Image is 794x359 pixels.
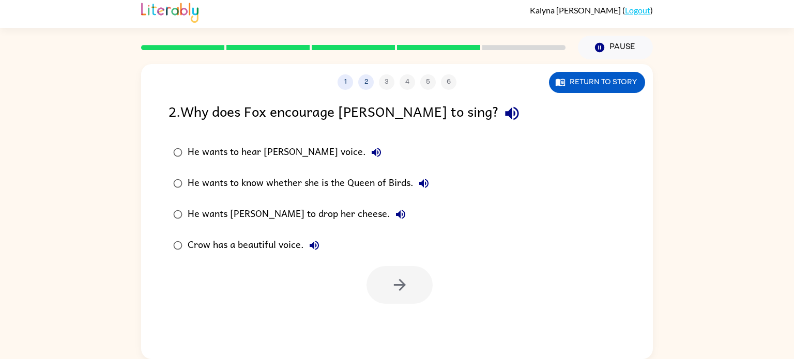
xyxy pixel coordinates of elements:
button: Crow has a beautiful voice. [304,235,325,256]
button: He wants to know whether she is the Queen of Birds. [414,173,434,194]
button: Return to story [549,72,645,93]
div: He wants to know whether she is the Queen of Birds. [188,173,434,194]
div: ( ) [530,5,653,15]
div: Crow has a beautiful voice. [188,235,325,256]
button: Pause [578,36,653,59]
button: 2 [358,74,374,90]
div: He wants to hear [PERSON_NAME] voice. [188,142,387,163]
div: He wants [PERSON_NAME] to drop her cheese. [188,204,411,225]
span: Kalyna [PERSON_NAME] [530,5,622,15]
div: 2 . Why does Fox encourage [PERSON_NAME] to sing? [169,100,625,127]
button: He wants [PERSON_NAME] to drop her cheese. [390,204,411,225]
a: Logout [625,5,650,15]
button: 1 [338,74,353,90]
button: He wants to hear [PERSON_NAME] voice. [366,142,387,163]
